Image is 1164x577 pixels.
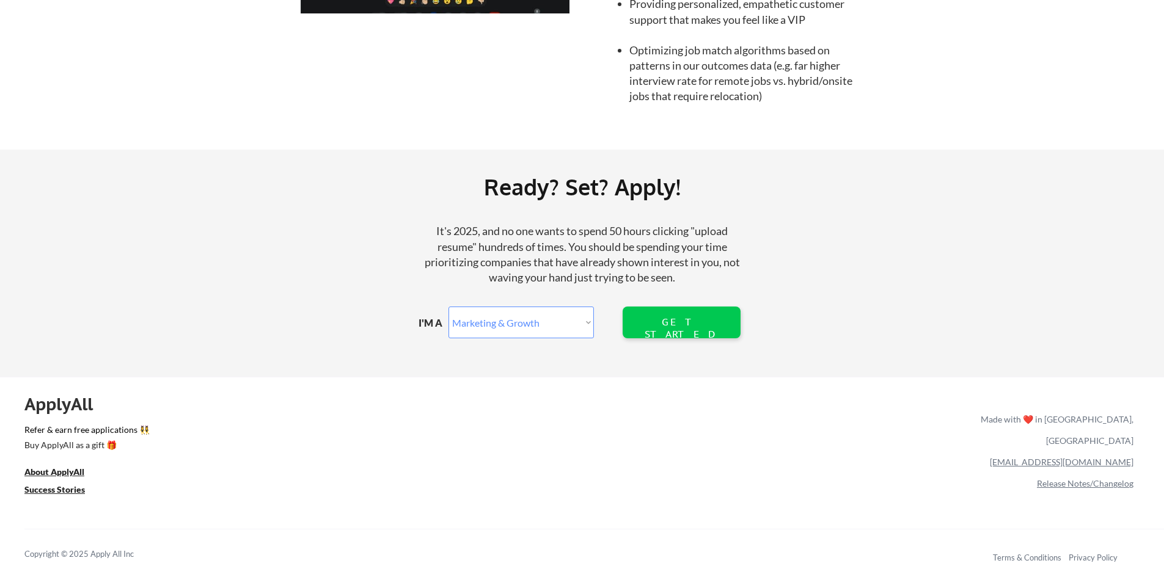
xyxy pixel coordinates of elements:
div: Made with ❤️ in [GEOGRAPHIC_DATA], [GEOGRAPHIC_DATA] [976,408,1133,451]
u: Success Stories [24,484,85,495]
div: I'M A [419,316,452,330]
a: Success Stories [24,483,101,498]
u: About ApplyAll [24,466,84,477]
a: About ApplyAll [24,465,101,481]
div: It's 2025, and no one wants to spend 50 hours clicking "upload resume" hundreds of times. You sho... [419,223,745,285]
a: Terms & Conditions [993,553,1061,562]
a: Buy ApplyAll as a gift 🎁 [24,438,147,454]
div: Copyright © 2025 Apply All Inc [24,548,165,561]
li: Optimizing job match algorithms based on patterns in our outcomes data (e.g. far higher interview... [629,43,866,104]
div: GET STARTED [642,316,720,339]
div: ApplyAll [24,394,107,415]
a: Release Notes/Changelog [1037,478,1133,488]
div: Ready? Set? Apply! [171,169,993,205]
a: Privacy Policy [1069,553,1118,562]
a: [EMAIL_ADDRESS][DOMAIN_NAME] [990,457,1133,467]
a: Refer & earn free applications 👯‍♀️ [24,426,725,438]
div: Buy ApplyAll as a gift 🎁 [24,441,147,449]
